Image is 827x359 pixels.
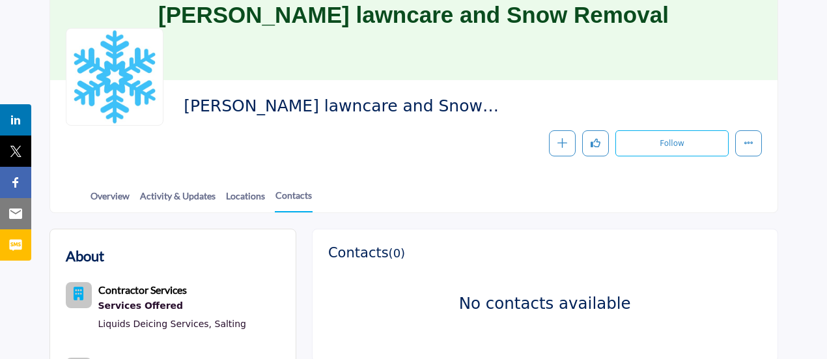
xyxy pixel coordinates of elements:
b: Contractor Services [98,283,187,296]
a: Contractor Services [98,285,187,296]
a: Locations [225,189,266,212]
a: Overview [90,189,130,212]
h3: No contacts available [361,294,729,313]
h3: Contacts [328,245,405,261]
span: A.Weaver lawncare and Snow Removal [184,96,539,117]
button: Category Icon [66,282,92,308]
button: Follow [615,130,728,156]
a: Liquids Deicing Services, [98,319,212,329]
span: 0 [393,246,400,260]
a: Services Offered [98,298,247,315]
button: Like [582,130,609,157]
span: ( ) [389,246,406,260]
button: More details [735,130,762,157]
div: Services Offered refers to the specific products, assistance, or expertise a business provides to... [98,298,247,315]
h2: About [66,245,104,266]
a: Contacts [275,188,313,212]
a: Salting [215,319,247,329]
a: Activity & Updates [139,189,216,212]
